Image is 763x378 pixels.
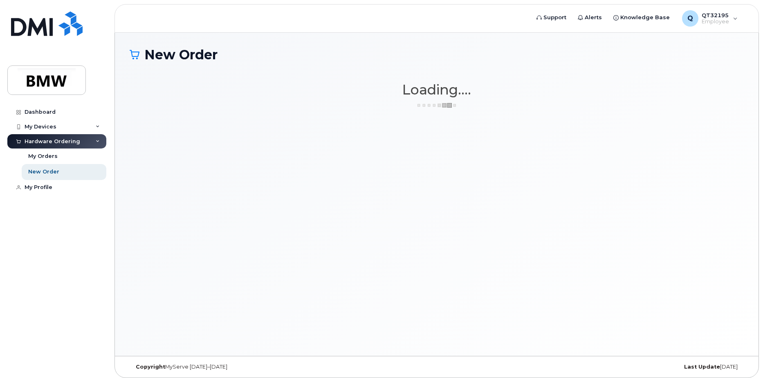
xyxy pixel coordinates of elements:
h1: Loading.... [130,82,744,97]
h1: New Order [130,47,744,62]
div: MyServe [DATE]–[DATE] [130,364,334,370]
div: [DATE] [539,364,744,370]
img: ajax-loader-3a6953c30dc77f0bf724df975f13086db4f4c1262e45940f03d1251963f1bf2e.gif [416,102,457,108]
strong: Last Update [684,364,720,370]
strong: Copyright [136,364,165,370]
